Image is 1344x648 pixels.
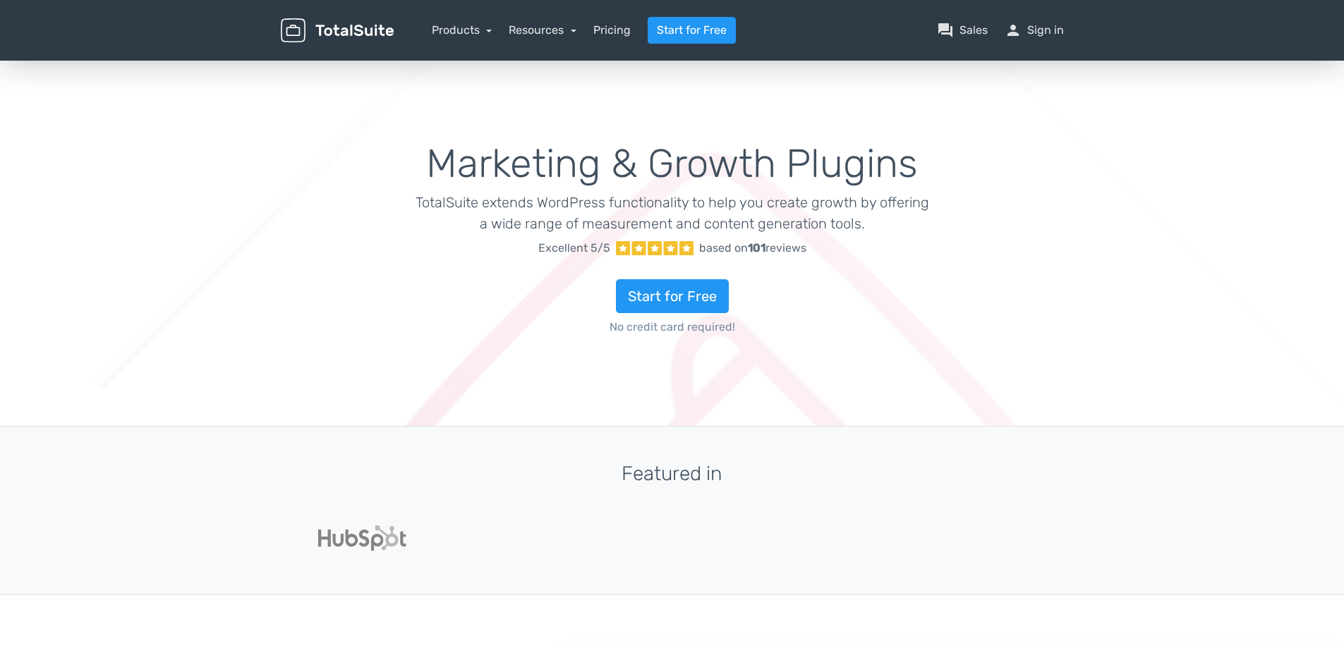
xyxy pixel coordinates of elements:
[1005,22,1064,39] a: personSign in
[616,279,729,313] a: Start for Free
[937,22,988,39] a: question_answerSales
[937,22,954,39] span: question_answer
[281,18,394,43] img: TotalSuite for WordPress
[748,241,765,255] strong: 101
[415,142,929,186] h1: Marketing & Growth Plugins
[593,22,631,39] a: Pricing
[415,234,929,262] a: Excellent 5/5 based on101reviews
[648,17,736,44] a: Start for Free
[415,192,929,234] p: TotalSuite extends WordPress functionality to help you create growth by offering a wide range of ...
[415,319,929,336] span: No credit card required!
[538,240,610,257] span: Excellent 5/5
[318,525,406,551] img: Hubspot
[509,23,576,37] a: Resources
[432,23,492,37] a: Products
[281,463,1064,485] h3: Featured in
[1005,22,1022,39] span: person
[699,240,806,257] div: based on reviews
